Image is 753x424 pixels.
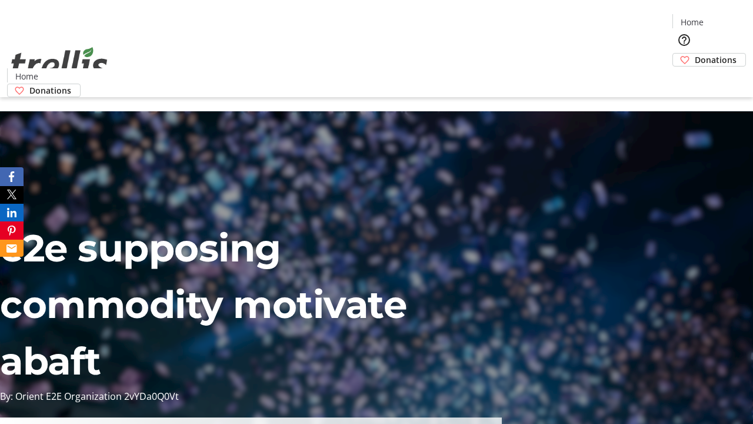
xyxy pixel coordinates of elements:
[672,53,746,67] a: Donations
[7,34,112,93] img: Orient E2E Organization 2vYDa0Q0Vt's Logo
[673,16,711,28] a: Home
[681,16,704,28] span: Home
[7,84,81,97] a: Donations
[15,70,38,82] span: Home
[695,54,737,66] span: Donations
[672,28,696,52] button: Help
[29,84,71,97] span: Donations
[672,67,696,90] button: Cart
[8,70,45,82] a: Home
